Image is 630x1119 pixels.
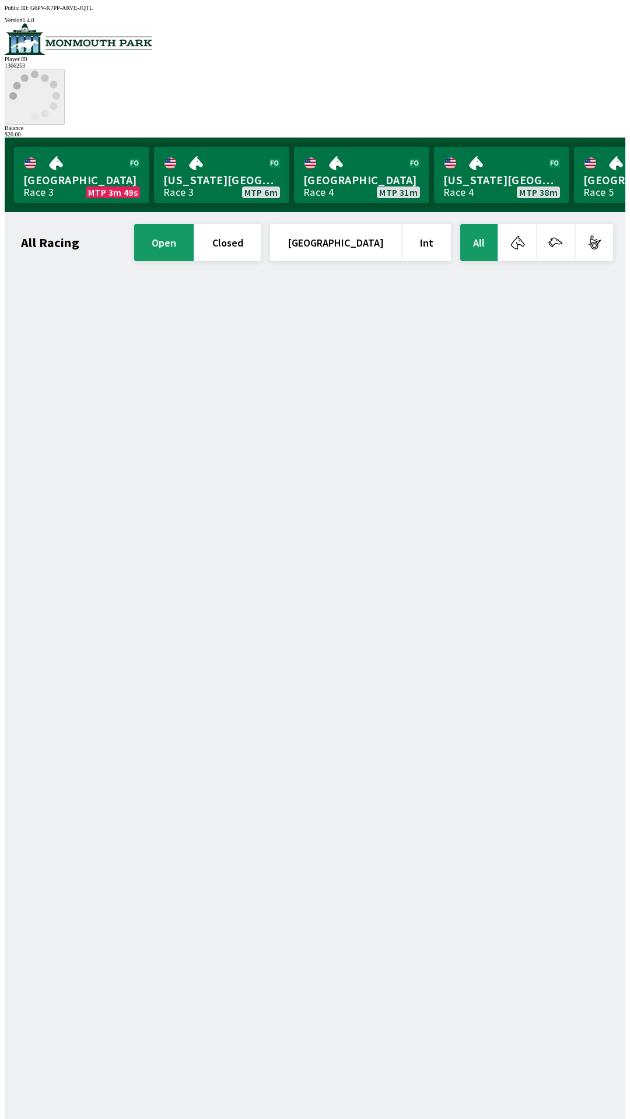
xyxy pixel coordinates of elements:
button: [GEOGRAPHIC_DATA] [270,224,401,261]
span: MTP 3m 49s [88,188,138,197]
div: Race 3 [23,188,54,197]
a: [GEOGRAPHIC_DATA]Race 4MTP 31m [294,147,429,203]
div: Player ID [5,56,625,62]
div: Balance [5,125,625,131]
h1: All Racing [21,238,79,247]
div: Version 1.4.0 [5,17,625,23]
button: Int [402,224,451,261]
a: [US_STATE][GEOGRAPHIC_DATA]Race 3MTP 6m [154,147,289,203]
span: MTP 38m [519,188,558,197]
div: Race 5 [583,188,614,197]
button: closed [195,224,261,261]
div: Race 4 [443,188,474,197]
button: open [134,224,194,261]
span: MTP 31m [379,188,418,197]
a: [US_STATE][GEOGRAPHIC_DATA]Race 4MTP 38m [434,147,569,203]
span: [US_STATE][GEOGRAPHIC_DATA] [163,173,280,188]
a: [GEOGRAPHIC_DATA]Race 3MTP 3m 49s [14,147,149,203]
div: Public ID: [5,5,625,11]
button: All [460,224,498,261]
div: 1366253 [5,62,625,69]
div: Race 3 [163,188,194,197]
span: [US_STATE][GEOGRAPHIC_DATA] [443,173,560,188]
div: $ 20.00 [5,131,625,138]
span: G6PV-K7PP-ARVE-JQTL [30,5,93,11]
img: venue logo [5,23,152,55]
div: Race 4 [303,188,334,197]
span: [GEOGRAPHIC_DATA] [23,173,140,188]
span: [GEOGRAPHIC_DATA] [303,173,420,188]
span: MTP 6m [244,188,278,197]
